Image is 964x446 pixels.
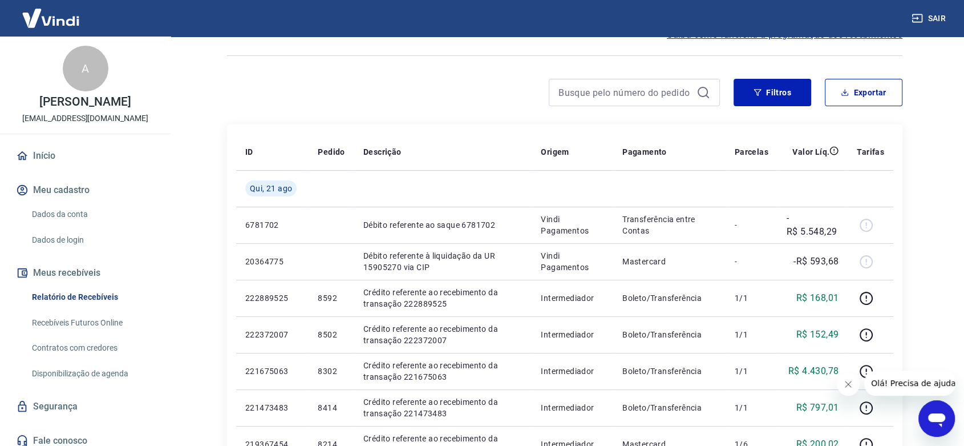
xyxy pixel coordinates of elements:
p: 8302 [318,365,345,377]
p: R$ 4.430,78 [788,364,839,378]
p: 221473483 [245,402,299,413]
p: Crédito referente ao recebimento da transação 222889525 [363,287,522,310]
a: Recebíveis Futuros Online [27,311,157,335]
button: Filtros [734,79,811,106]
span: Qui, 21 ago [250,183,292,194]
p: Boleto/Transferência [622,402,716,413]
p: Vindi Pagamentos [541,250,604,273]
p: Vindi Pagamentos [541,214,604,236]
p: - [735,256,768,267]
p: [EMAIL_ADDRESS][DOMAIN_NAME] [22,112,148,124]
p: Valor Líq. [792,146,829,158]
iframe: Mensagem da empresa [864,371,955,396]
a: Início [14,143,157,168]
p: 8502 [318,329,345,340]
p: Pedido [318,146,345,158]
a: Dados da conta [27,203,157,226]
p: R$ 797,01 [796,401,839,415]
p: -R$ 593,68 [793,255,839,268]
p: 1/1 [735,329,768,340]
p: Boleto/Transferência [622,329,716,340]
p: 8592 [318,292,345,304]
a: Segurança [14,394,157,419]
p: 221675063 [245,365,299,377]
p: 1/1 [735,402,768,413]
button: Meus recebíveis [14,260,157,286]
p: Débito referente ao saque 6781702 [363,219,522,231]
p: Parcelas [735,146,768,158]
p: Tarifas [857,146,884,158]
p: Intermediador [541,329,604,340]
p: 1/1 [735,365,768,377]
p: Crédito referente ao recebimento da transação 222372007 [363,323,522,346]
p: - [735,219,768,231]
p: Intermediador [541,402,604,413]
iframe: Botão para abrir a janela de mensagens [918,400,955,437]
p: Pagamento [622,146,667,158]
p: 1/1 [735,292,768,304]
input: Busque pelo número do pedido [558,84,692,101]
div: A [63,46,108,91]
a: Relatório de Recebíveis [27,286,157,309]
p: Intermediador [541,292,604,304]
p: R$ 152,49 [796,328,839,341]
button: Meu cadastro [14,178,157,203]
p: Boleto/Transferência [622,365,716,377]
p: 8414 [318,402,345,413]
p: [PERSON_NAME] [39,96,131,108]
a: Contratos com credores [27,336,157,360]
p: Crédito referente ao recebimento da transação 221473483 [363,396,522,419]
p: ID [245,146,253,158]
p: Mastercard [622,256,716,267]
iframe: Fechar mensagem [837,373,860,396]
p: 20364775 [245,256,299,267]
p: 6781702 [245,219,299,231]
p: -R$ 5.548,29 [787,211,839,239]
p: Intermediador [541,365,604,377]
p: 222889525 [245,292,299,304]
img: Vindi [14,1,88,35]
button: Sair [909,8,950,29]
span: Olá! Precisa de ajuda? [7,8,96,17]
p: Descrição [363,146,402,158]
p: Boleto/Transferência [622,292,716,304]
button: Exportar [825,79,902,106]
a: Disponibilização de agenda [27,362,157,385]
p: 222372007 [245,329,299,340]
p: Débito referente à liquidação da UR 15905270 via CIP [363,250,522,273]
p: Transferência entre Contas [622,214,716,236]
p: Crédito referente ao recebimento da transação 221675063 [363,360,522,383]
p: Origem [541,146,569,158]
a: Dados de login [27,228,157,252]
p: R$ 168,01 [796,291,839,305]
